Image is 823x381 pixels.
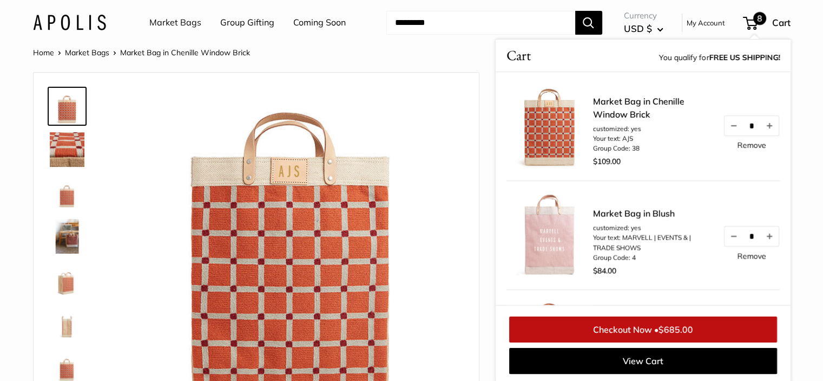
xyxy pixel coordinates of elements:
a: 8 Cart [744,14,791,31]
nav: Breadcrumb [33,46,250,60]
a: Coming Soon [293,15,346,31]
a: Market Bag in Chenille Window Brick [48,260,87,299]
button: Decrease quantity by 1 [724,227,742,246]
a: Home [33,48,54,57]
a: Market Bag in Chenille Window Brick [48,173,87,212]
li: customized: yes [593,124,712,134]
li: Your text: AJS [593,134,712,144]
span: Cart [772,17,791,28]
span: Currency [624,8,663,23]
strong: FREE US SHIPPING! [709,53,780,62]
a: Group Gifting [220,15,274,31]
button: Increase quantity by 1 [760,227,778,246]
img: Market Bag in Chenille Window Brick [50,219,84,254]
a: Market Bag in Chenille Window Brick [48,130,87,169]
input: Search... [386,11,575,35]
a: Market Bag in Chenille Window Brick [593,95,712,121]
img: Market Bag in Chenille Window Brick [50,262,84,297]
a: Market Bag in Blush [593,207,712,220]
button: Decrease quantity by 1 [724,116,742,135]
a: Remove [737,252,766,260]
li: Group Code: 38 [593,144,712,153]
a: Market Bag in Chenille Window Brick [48,303,87,343]
img: Market Bag in Chenille Window Brick [50,132,84,167]
a: Remove [737,141,766,149]
a: Market Bags [65,48,109,57]
li: customized: yes [593,223,712,233]
input: Quantity [742,121,760,130]
img: Market Bag in Chenille Window Brick [50,306,84,340]
li: Group Code: 4 [593,253,712,262]
span: USD $ [624,23,652,34]
a: Market Bags [149,15,201,31]
input: Quantity [742,231,760,241]
span: You qualify for [659,50,780,66]
img: Market Bag in Chenille Window Brick [50,89,84,124]
button: USD $ [624,20,663,37]
span: 8 [753,12,766,25]
span: $84.00 [593,266,616,275]
a: My Account [687,16,725,29]
a: Market Bag in Chenille Window Brick [48,87,87,126]
a: View Cart [509,348,777,374]
span: Market Bag in Chenille Window Brick [120,48,250,57]
button: Increase quantity by 1 [760,116,778,135]
li: Your text: MARVELL | EVENTS & | TRADE SHOWS [593,233,712,253]
a: Market Bag in Chenille Window Brick [48,217,87,256]
a: Checkout Now •$685.00 [509,317,777,343]
img: Apolis [33,15,106,30]
span: $685.00 [659,324,693,335]
span: Cart [506,45,531,66]
img: Market Bag in Chenille Window Brick [50,176,84,210]
button: Search [575,11,602,35]
span: $109.00 [593,157,621,166]
img: description_Our first Blush Market Bag [506,192,593,279]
